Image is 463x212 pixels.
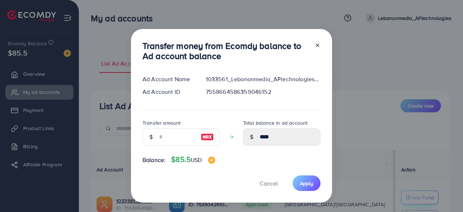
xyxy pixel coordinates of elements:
span: Balance: [143,156,165,164]
label: Transfer amount [143,119,180,126]
div: 1033561_Lebanonmedia_AFtechnologies_1759889050476 [200,75,326,83]
div: 7558664586359046152 [200,88,326,96]
button: Cancel [251,175,287,191]
h3: Transfer money from Ecomdy balance to Ad account balance [143,41,309,62]
span: Apply [300,180,313,187]
label: Total balance in ad account [243,119,307,126]
img: image [208,157,215,164]
img: image [201,133,214,141]
iframe: Chat [432,179,458,207]
div: Ad Account ID [137,88,200,96]
h4: $85.5 [171,155,215,164]
span: Cancel [260,179,278,187]
span: USD [191,156,202,164]
button: Apply [293,175,320,191]
div: Ad Account Name [137,75,200,83]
